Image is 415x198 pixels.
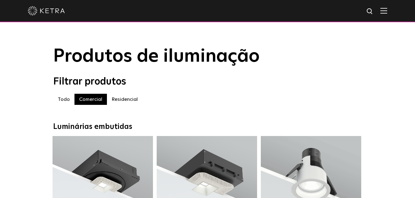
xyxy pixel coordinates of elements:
label: Comercial [74,94,107,105]
label: Todo [53,94,74,105]
img: ícone de pesquisa [366,8,374,15]
img: ketra-logo-2019-white [28,6,65,15]
span: Produtos de iluminação [53,47,260,66]
img: Hamburger%20Nav.svg [380,8,387,14]
label: Residencial [107,94,142,105]
div: Filtrar produtos [53,76,362,88]
div: Luminárias embutidas [53,122,362,131]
